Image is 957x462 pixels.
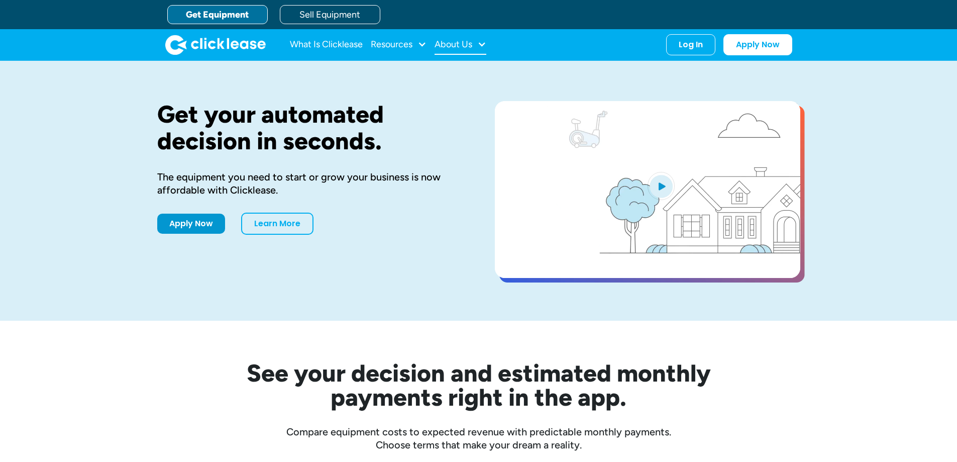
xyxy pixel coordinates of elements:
[197,361,760,409] h2: See your decision and estimated monthly payments right in the app.
[157,101,463,154] h1: Get your automated decision in seconds.
[495,101,800,278] a: open lightbox
[157,170,463,197] div: The equipment you need to start or grow your business is now affordable with Clicklease.
[157,425,800,451] div: Compare equipment costs to expected revenue with predictable monthly payments. Choose terms that ...
[679,40,703,50] div: Log In
[165,35,266,55] img: Clicklease logo
[648,172,675,200] img: Blue play button logo on a light blue circular background
[157,214,225,234] a: Apply Now
[723,34,792,55] a: Apply Now
[290,35,363,55] a: What Is Clicklease
[241,213,313,235] a: Learn More
[435,35,486,55] div: About Us
[371,35,427,55] div: Resources
[280,5,380,24] a: Sell Equipment
[167,5,268,24] a: Get Equipment
[165,35,266,55] a: home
